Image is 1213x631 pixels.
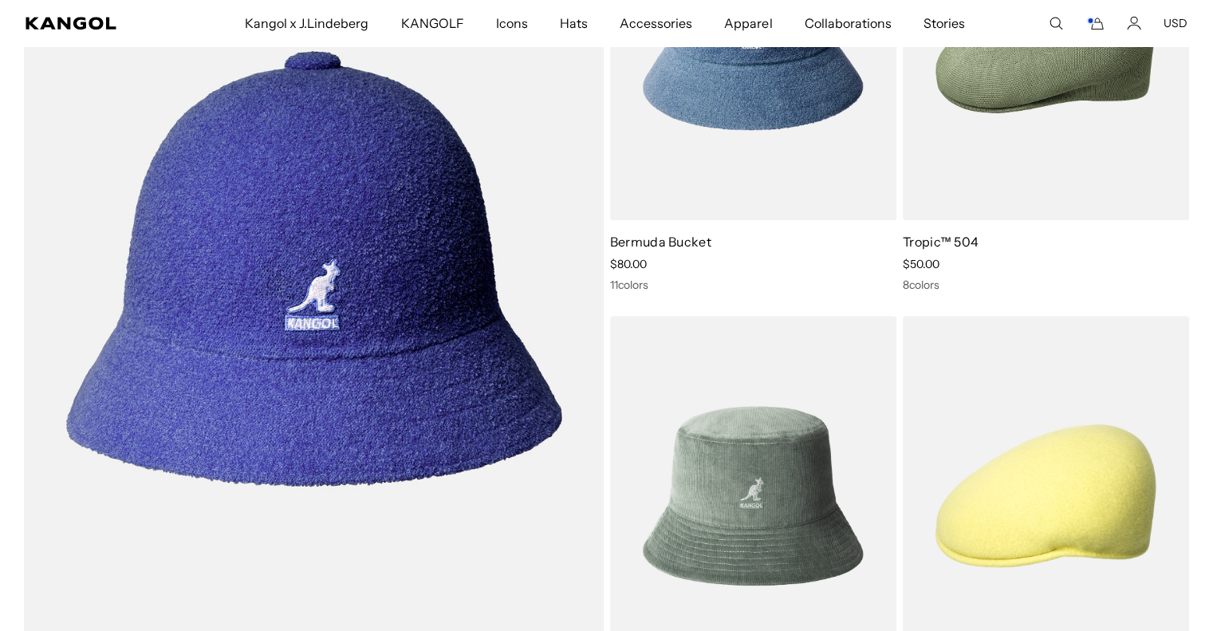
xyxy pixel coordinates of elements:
[610,278,896,292] div: 11 colors
[1049,16,1063,30] summary: Search here
[1164,16,1187,30] button: USD
[610,257,647,271] span: $80.00
[903,257,939,271] span: $50.00
[1127,16,1141,30] a: Account
[903,278,1189,292] div: 8 colors
[903,234,979,250] a: Tropic™ 504
[26,17,161,30] a: Kangol
[610,234,711,250] a: Bermuda Bucket
[1085,16,1105,30] button: Cart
